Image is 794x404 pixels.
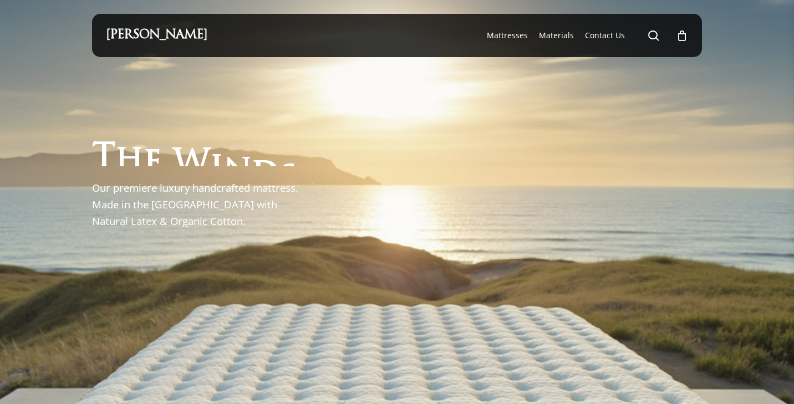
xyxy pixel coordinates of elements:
h1: The Windsor [92,132,347,166]
span: Mattresses [487,30,528,40]
a: Mattresses [487,30,528,41]
a: [PERSON_NAME] [106,29,207,42]
p: Our premiere luxury handcrafted mattress. Made in the [GEOGRAPHIC_DATA] with Natural Latex & Orga... [92,180,300,229]
span: o [297,165,324,199]
span: Materials [539,30,574,40]
span: d [252,157,279,191]
span: Contact Us [585,30,625,40]
span: h [115,145,144,178]
span: i [210,151,223,185]
a: Contact Us [585,30,625,41]
span: T [92,142,115,176]
span: W [173,149,210,182]
a: Materials [539,30,574,41]
span: e [144,146,162,180]
span: s [279,161,297,195]
nav: Main Menu [481,14,688,57]
span: n [223,154,252,188]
